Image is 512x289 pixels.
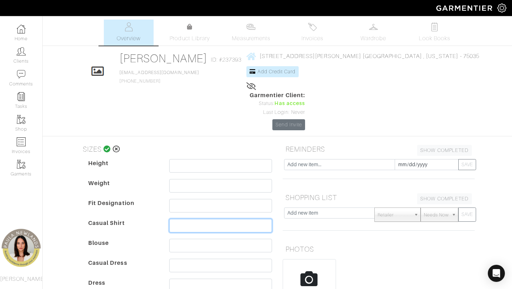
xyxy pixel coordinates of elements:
[117,34,140,43] span: Overview
[410,20,459,46] a: Look Books
[104,20,154,46] a: Overview
[83,259,164,279] dt: Casual Dress
[246,66,299,77] a: Add Credit Card
[250,109,305,116] div: Last Login: Never
[232,34,271,43] span: Measurements
[287,20,337,46] a: Invoices
[302,34,323,43] span: Invoices
[80,142,272,156] h5: SIZES
[419,34,450,43] span: Look Books
[260,53,479,59] span: [STREET_ADDRESS][PERSON_NAME] [GEOGRAPHIC_DATA] , [US_STATE] - 75035
[283,242,475,256] h5: PHOTOS
[497,4,506,12] img: gear-icon-white-bd11855cb880d31180b6d7d6211b90ccbf57a29d726f0c71d8c61bd08dd39cc2.png
[226,20,276,46] a: Measurements
[308,22,317,31] img: orders-27d20c2124de7fd6de4e0e44c1d41de31381a507db9b33961299e4e07d508b8c.svg
[488,265,505,282] div: Open Intercom Messenger
[458,159,476,170] button: SAVE
[284,159,395,170] input: Add new item...
[274,100,305,107] span: Has access
[250,100,305,107] div: Status:
[417,193,472,204] a: SHOW COMPLETED
[257,69,296,74] span: Add Credit Card
[361,34,386,43] span: Wardrobe
[246,22,255,31] img: measurements-466bbee1fd09ba9460f595b01e5d73f9e2bff037440d3c8f018324cb6cdf7a4a.svg
[83,199,164,219] dt: Fit Designation
[430,22,439,31] img: todo-9ac3debb85659649dc8f770b8b6100bb5dab4b48dedcbae339e5042a72dfd3cc.svg
[170,34,210,43] span: Product Library
[417,145,472,156] a: SHOW COMPLETED
[348,20,398,46] a: Wardrobe
[119,70,199,75] a: [EMAIL_ADDRESS][DOMAIN_NAME]
[119,70,199,84] span: [PHONE_NUMBER]
[83,159,164,179] dt: Height
[83,219,164,239] dt: Casual Shirt
[83,179,164,199] dt: Weight
[17,25,26,33] img: dashboard-icon-dbcd8f5a0b271acd01030246c82b418ddd0df26cd7fceb0bd07c9910d44c42f6.png
[458,207,476,222] button: SAVE
[272,119,305,130] a: Send Invite
[283,142,475,156] h5: REMINDERS
[17,92,26,101] img: reminder-icon-8004d30b9f0a5d33ae49ab947aed9ed385cf756f9e5892f1edd6e32f2345188e.png
[17,70,26,79] img: comment-icon-a0a6a9ef722e966f86d9cbdc48e553b5cf19dbc54f86b18d962a5391bc8f6eb6.png
[378,208,411,222] span: Retailer
[83,239,164,259] dt: Blouse
[283,190,475,205] h5: SHOPPING LIST
[433,2,497,14] img: garmentier-logo-header-white-b43fb05a5012e4ada735d5af1a66efaba907eab6374d6393d1fbf88cb4ef424d.png
[17,115,26,124] img: garments-icon-b7da505a4dc4fd61783c78ac3ca0ef83fa9d6f193b1c9dc38574b1d14d53ca28.png
[165,23,215,43] a: Product Library
[17,137,26,146] img: orders-icon-0abe47150d42831381b5fb84f609e132dff9fe21cb692f30cb5eec754e2cba89.png
[119,52,207,65] a: [PERSON_NAME]
[424,208,449,222] span: Needs Now
[284,207,375,219] input: Add new item
[250,91,305,100] span: Garmentier Client:
[17,47,26,56] img: clients-icon-6bae9207a08558b7cb47a8932f037763ab4055f8c8b6bfacd5dc20c3e0201464.png
[17,160,26,169] img: garments-icon-b7da505a4dc4fd61783c78ac3ca0ef83fa9d6f193b1c9dc38574b1d14d53ca28.png
[124,22,133,31] img: basicinfo-40fd8af6dae0f16599ec9e87c0ef1c0a1fdea2edbe929e3d69a839185d80c458.svg
[369,22,378,31] img: wardrobe-487a4870c1b7c33e795ec22d11cfc2ed9d08956e64fb3008fe2437562e282088.svg
[246,52,479,61] a: [STREET_ADDRESS][PERSON_NAME] [GEOGRAPHIC_DATA] , [US_STATE] - 75035
[211,56,242,64] span: ID: #237393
